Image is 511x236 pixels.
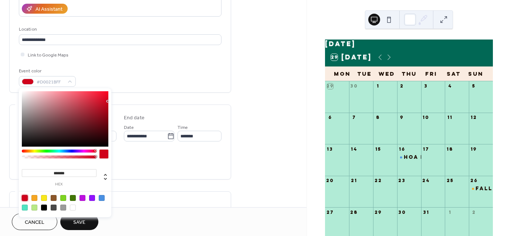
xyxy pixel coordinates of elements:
span: Cancel [25,219,44,226]
button: Save [60,213,98,230]
div: Sun [465,66,487,81]
div: Fri [420,66,442,81]
span: #D0021BFF [37,78,64,86]
div: 21 [351,178,357,184]
div: Sat [442,66,464,81]
div: 26 [471,178,477,184]
div: 2 [399,83,405,89]
div: 31 [423,209,429,215]
div: HOA Board Meeting [397,154,421,161]
div: End date [124,114,145,122]
div: 29 [327,83,333,89]
div: HOA Board Meeting [404,154,477,161]
div: 28 [351,209,357,215]
div: #9013FE [89,195,95,201]
div: #4A4A4A [51,205,57,211]
div: #F8E71C [41,195,47,201]
div: #4A90E2 [99,195,105,201]
div: 2 [471,209,477,215]
div: #FFFFFF [70,205,76,211]
div: 29 [375,209,381,215]
div: 13 [327,146,333,152]
span: Date [124,124,134,131]
div: 1 [375,83,381,89]
div: #F5A623 [31,195,37,201]
div: 1 [447,209,453,215]
div: Location [19,25,220,33]
div: #7ED321 [60,195,66,201]
div: 18 [447,146,453,152]
div: 30 [351,83,357,89]
div: 19 [471,146,477,152]
button: 29[DATE] [328,52,375,62]
div: 11 [447,115,453,120]
div: #417505 [70,195,76,201]
div: #50E3C2 [22,205,28,211]
div: 23 [399,178,405,184]
div: Wed [376,66,398,81]
div: #000000 [41,205,47,211]
div: 30 [399,209,405,215]
div: 24 [423,178,429,184]
div: Event color [19,67,74,75]
span: Link to Google Maps [28,51,68,59]
div: 22 [375,178,381,184]
div: [DATE] [325,40,493,48]
div: 14 [351,146,357,152]
div: #D0021B [22,195,28,201]
div: 17 [423,146,429,152]
div: 6 [327,115,333,120]
div: AI Assistant [35,6,62,13]
div: 5 [471,83,477,89]
div: #B8E986 [31,205,37,211]
div: 9 [399,115,405,120]
button: AI Assistant [22,4,68,14]
div: 7 [351,115,357,120]
div: 8 [375,115,381,120]
div: 3 [423,83,429,89]
button: Cancel [12,213,57,230]
div: 4 [447,83,453,89]
label: hex [22,182,97,187]
div: #9B9B9B [60,205,66,211]
div: 20 [327,178,333,184]
div: 27 [327,209,333,215]
div: Fall Festival [469,186,493,192]
span: Save [73,219,85,226]
div: Thu [398,66,420,81]
div: 12 [471,115,477,120]
div: 16 [399,146,405,152]
div: 25 [447,178,453,184]
div: #BD10E0 [79,195,85,201]
div: Mon [331,66,353,81]
div: Tue [353,66,375,81]
span: Time [177,124,188,131]
div: 10 [423,115,429,120]
div: #8B572A [51,195,57,201]
div: 15 [375,146,381,152]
